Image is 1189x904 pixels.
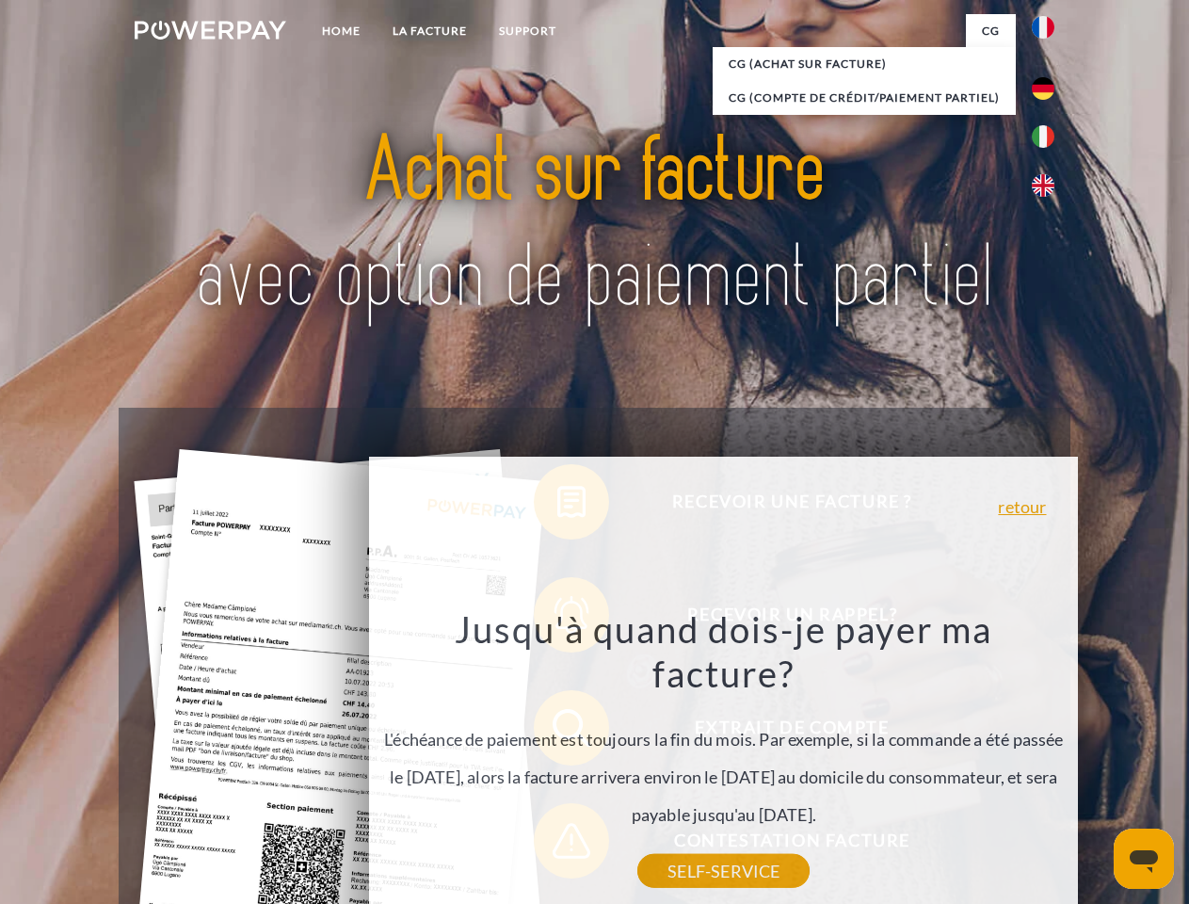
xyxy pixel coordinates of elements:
a: SELF-SERVICE [637,854,810,888]
h3: Jusqu'à quand dois-je payer ma facture? [380,606,1068,697]
img: title-powerpay_fr.svg [180,90,1009,361]
a: retour [998,498,1046,515]
iframe: Bouton de lancement de la fenêtre de messagerie [1114,829,1174,889]
a: LA FACTURE [377,14,483,48]
a: Home [306,14,377,48]
img: logo-powerpay-white.svg [135,21,286,40]
img: it [1032,125,1054,148]
a: Support [483,14,572,48]
img: de [1032,77,1054,100]
div: L'échéance de paiement est toujours la fin du mois. Par exemple, si la commande a été passée le [... [380,606,1068,871]
a: CG [966,14,1016,48]
img: en [1032,174,1054,197]
a: CG (achat sur facture) [713,47,1016,81]
a: CG (Compte de crédit/paiement partiel) [713,81,1016,115]
img: fr [1032,16,1054,39]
